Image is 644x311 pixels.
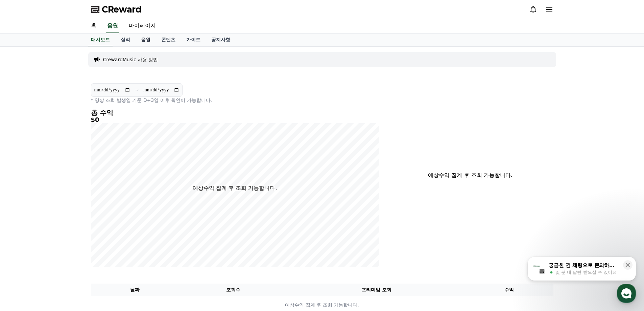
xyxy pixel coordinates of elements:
[91,97,379,104] p: * 영상 조회 발생일 기준 D+3일 이후 확인이 가능합니다.
[21,225,25,230] span: 홈
[91,302,553,309] p: 예상수익 집계 후 조회 가능합니다.
[206,34,236,46] a: 공지사항
[193,184,277,192] p: 예상수익 집계 후 조회 가능합니다.
[102,4,142,15] span: CReward
[86,19,102,33] a: 홈
[2,215,45,231] a: 홈
[103,56,158,63] a: CrewardMusic 사용 방법
[135,86,139,94] p: ~
[404,171,537,179] p: 예상수익 집계 후 조회 가능합니다.
[123,19,161,33] a: 마이페이지
[136,34,156,46] a: 음원
[179,284,287,296] th: 조회수
[115,34,136,46] a: 실적
[88,34,113,46] a: 대시보드
[156,34,181,46] a: 콘텐츠
[62,225,70,230] span: 대화
[91,4,142,15] a: CReward
[91,109,379,116] h4: 총 수익
[288,284,465,296] th: 프리미엄 조회
[45,215,87,231] a: 대화
[104,225,113,230] span: 설정
[181,34,206,46] a: 가이드
[87,215,130,231] a: 설정
[106,19,119,33] a: 음원
[465,284,553,296] th: 수익
[91,116,379,123] h5: $0
[91,284,179,296] th: 날짜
